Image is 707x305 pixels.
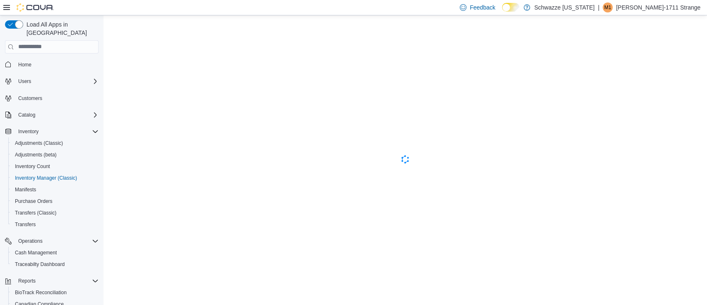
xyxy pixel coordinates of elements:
span: Operations [18,238,43,244]
span: Inventory Count [12,161,99,171]
span: Manifests [12,185,99,195]
span: Feedback [470,3,495,12]
a: Transfers [12,220,39,229]
p: Schwazze [US_STATE] [534,2,595,12]
a: Transfers (Classic) [12,208,60,218]
span: Reports [18,278,36,284]
button: Adjustments (Classic) [8,137,102,149]
button: Cash Management [8,247,102,259]
span: Users [18,78,31,85]
p: [PERSON_NAME]-1711 Strange [616,2,700,12]
button: Customers [2,92,102,104]
button: Transfers (Classic) [8,207,102,219]
span: Adjustments (Classic) [12,138,99,148]
button: Users [15,76,34,86]
span: Manifests [15,186,36,193]
a: Adjustments (Classic) [12,138,66,148]
button: Catalog [2,109,102,121]
span: Users [15,76,99,86]
a: Home [15,60,35,70]
span: Catalog [15,110,99,120]
span: Traceabilty Dashboard [15,261,65,268]
button: BioTrack Reconciliation [8,287,102,298]
button: Inventory [15,127,42,137]
button: Manifests [8,184,102,195]
span: Cash Management [12,248,99,258]
span: Transfers [15,221,36,228]
button: Reports [2,275,102,287]
span: Adjustments (beta) [15,151,57,158]
span: Load All Apps in [GEOGRAPHIC_DATA] [23,20,99,37]
button: Purchase Orders [8,195,102,207]
span: Catalog [18,112,35,118]
span: Customers [18,95,42,102]
a: BioTrack Reconciliation [12,288,70,298]
span: M1 [604,2,611,12]
button: Inventory Count [8,161,102,172]
a: Inventory Manager (Classic) [12,173,80,183]
span: Adjustments (Classic) [15,140,63,146]
span: Home [15,59,99,70]
div: Mick-1711 Strange [603,2,613,12]
a: Purchase Orders [12,196,56,206]
button: Home [2,59,102,71]
span: Inventory Manager (Classic) [15,175,77,181]
span: Transfers [12,220,99,229]
span: Inventory Count [15,163,50,170]
span: Home [18,61,31,68]
span: Operations [15,236,99,246]
button: Operations [2,235,102,247]
span: Transfers (Classic) [15,210,56,216]
span: Purchase Orders [15,198,53,205]
button: Adjustments (beta) [8,149,102,161]
span: Customers [15,93,99,103]
a: Customers [15,93,46,103]
button: Inventory Manager (Classic) [8,172,102,184]
span: BioTrack Reconciliation [15,289,67,296]
a: Cash Management [12,248,60,258]
button: Traceabilty Dashboard [8,259,102,270]
span: Inventory [18,128,39,135]
span: Transfers (Classic) [12,208,99,218]
a: Traceabilty Dashboard [12,259,68,269]
button: Operations [15,236,46,246]
span: Purchase Orders [12,196,99,206]
button: Inventory [2,126,102,137]
button: Reports [15,276,39,286]
img: Cova [17,3,54,12]
span: Cash Management [15,249,57,256]
button: Catalog [15,110,39,120]
a: Manifests [12,185,39,195]
a: Adjustments (beta) [12,150,60,160]
span: Traceabilty Dashboard [12,259,99,269]
span: BioTrack Reconciliation [12,288,99,298]
a: Inventory Count [12,161,53,171]
span: Inventory [15,127,99,137]
button: Users [2,76,102,87]
span: Adjustments (beta) [12,150,99,160]
p: | [598,2,599,12]
input: Dark Mode [502,3,519,12]
button: Transfers [8,219,102,230]
span: Reports [15,276,99,286]
span: Inventory Manager (Classic) [12,173,99,183]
